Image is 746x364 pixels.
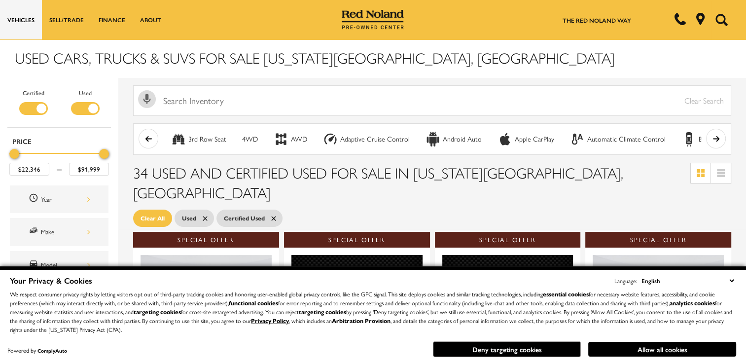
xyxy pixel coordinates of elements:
div: 4WD [242,135,258,144]
span: Make [29,225,41,238]
button: 4WD [237,129,263,149]
div: 3rd Row Seat [188,135,226,144]
div: Backup Camera [699,135,743,144]
img: Red Noland Pre-Owned [342,10,404,30]
div: Adaptive Cruise Control [323,132,338,146]
div: Price [9,146,109,176]
button: Allow all cookies [588,342,736,357]
div: Special Offer [133,232,279,248]
div: Automatic Climate Control [570,132,585,146]
strong: targeting cookies [299,307,346,316]
span: 34 Used and Certified Used for Sale in [US_STATE][GEOGRAPHIC_DATA], [GEOGRAPHIC_DATA] [133,162,623,203]
button: AWDAWD [268,129,313,149]
img: 2024 Jeep Wrangler Rubicon 392 [593,255,724,353]
div: Language: [614,278,637,284]
span: Used [182,212,196,224]
span: Year [29,193,41,206]
a: Red Noland Pre-Owned [342,13,404,23]
div: Backup Camera [681,132,696,146]
div: Special Offer [284,232,430,248]
button: Deny targeting cookies [433,341,581,357]
a: Privacy Policy [251,316,289,325]
div: Minimum Price [9,149,19,159]
div: Automatic Climate Control [587,135,666,144]
div: AWD [291,135,307,144]
div: Apple CarPlay [497,132,512,146]
div: YearYear [10,185,108,213]
span: Certified Used [224,212,265,224]
h5: Price [12,137,106,146]
button: Android AutoAndroid Auto [420,129,487,149]
button: Open the search field [711,0,731,39]
div: Maximum Price [99,149,109,159]
div: Make [41,226,90,237]
strong: functional cookies [229,298,278,307]
label: Certified [23,88,44,98]
div: Filter by Vehicle Type [7,88,111,127]
svg: Click to toggle on voice search [138,90,156,108]
img: 2024 INEOS Grenadier Wagon [442,255,573,356]
div: Special Offer [585,232,731,248]
button: Adaptive Cruise ControlAdaptive Cruise Control [318,129,415,149]
div: Special Offer [435,232,581,248]
a: The Red Noland Way [563,16,631,25]
div: Year [41,194,90,205]
div: Powered by [7,347,67,354]
div: ModelModel [10,251,108,279]
div: Model [41,259,90,270]
strong: Arbitration Provision [332,316,391,325]
img: 2024 INEOS Grenadier Wagon [291,255,423,356]
button: scroll right [706,129,726,148]
button: scroll left [139,129,158,148]
a: ComplyAuto [37,347,67,354]
div: AWD [274,132,288,146]
div: MakeMake [10,218,108,246]
div: Android Auto [443,135,482,144]
input: Search Inventory [133,85,731,116]
div: Android Auto [426,132,440,146]
img: 2024 INEOS Grenadier Wagon [141,255,272,353]
div: Apple CarPlay [515,135,554,144]
div: Adaptive Cruise Control [340,135,410,144]
strong: targeting cookies [134,307,181,316]
strong: essential cookies [543,290,589,298]
select: Language Select [639,275,736,286]
button: Automatic Climate ControlAutomatic Climate Control [565,129,671,149]
span: Your Privacy & Cookies [10,275,92,286]
input: Minimum [9,163,49,176]
button: Apple CarPlayApple CarPlay [492,129,560,149]
p: We respect consumer privacy rights by letting visitors opt out of third-party tracking cookies an... [10,290,736,334]
input: Maximum [69,163,109,176]
strong: analytics cookies [670,298,715,307]
button: 3rd Row Seat3rd Row Seat [166,129,232,149]
span: Model [29,258,41,271]
span: Clear All [141,212,165,224]
label: Used [79,88,92,98]
div: 3rd Row Seat [171,132,186,146]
